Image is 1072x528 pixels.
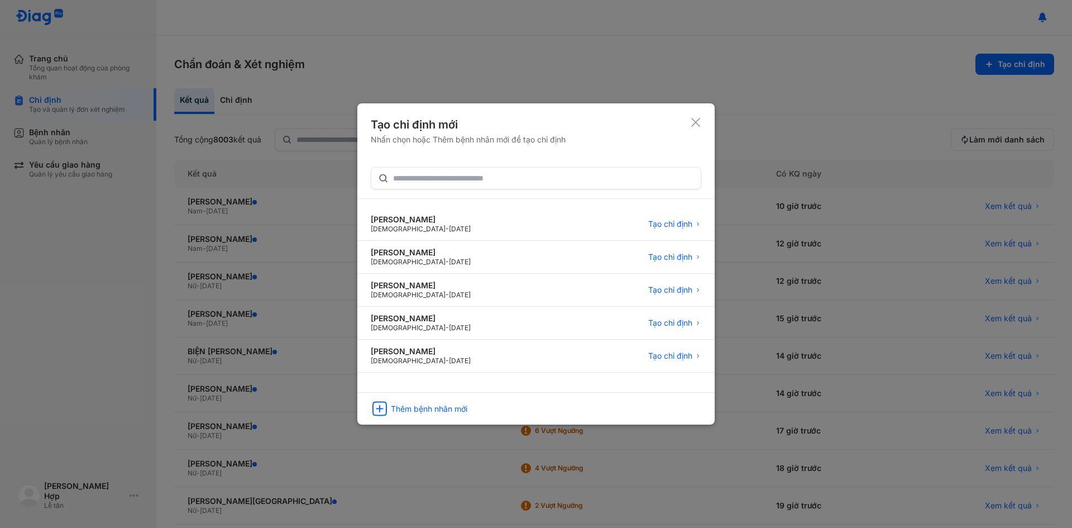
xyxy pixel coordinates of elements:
span: [DEMOGRAPHIC_DATA] [371,356,446,365]
span: [DATE] [449,356,471,365]
span: [DEMOGRAPHIC_DATA] [371,258,446,266]
span: - [446,225,449,233]
span: Tạo chỉ định [648,252,692,262]
span: - [446,324,449,332]
span: Tạo chỉ định [648,285,692,295]
span: [DEMOGRAPHIC_DATA] [371,291,446,299]
div: Nhấn chọn hoặc Thêm bệnh nhân mới để tạo chỉ định [371,135,566,145]
span: [DATE] [449,225,471,233]
span: - [446,356,449,365]
span: Tạo chỉ định [648,318,692,328]
div: [PERSON_NAME] [371,280,471,291]
div: Thêm bệnh nhân mới [391,404,467,414]
span: - [446,291,449,299]
div: Tạo chỉ định mới [371,117,566,132]
div: [PERSON_NAME] [371,215,471,225]
span: [DATE] [449,324,471,332]
span: [DATE] [449,258,471,266]
span: [DEMOGRAPHIC_DATA] [371,225,446,233]
span: - [446,258,449,266]
span: [DATE] [449,291,471,299]
div: [PERSON_NAME] [371,313,471,324]
div: [PERSON_NAME] [371,346,471,356]
div: [PERSON_NAME] [371,248,471,258]
span: [DEMOGRAPHIC_DATA] [371,324,446,332]
span: Tạo chỉ định [648,219,692,229]
span: Tạo chỉ định [648,351,692,361]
